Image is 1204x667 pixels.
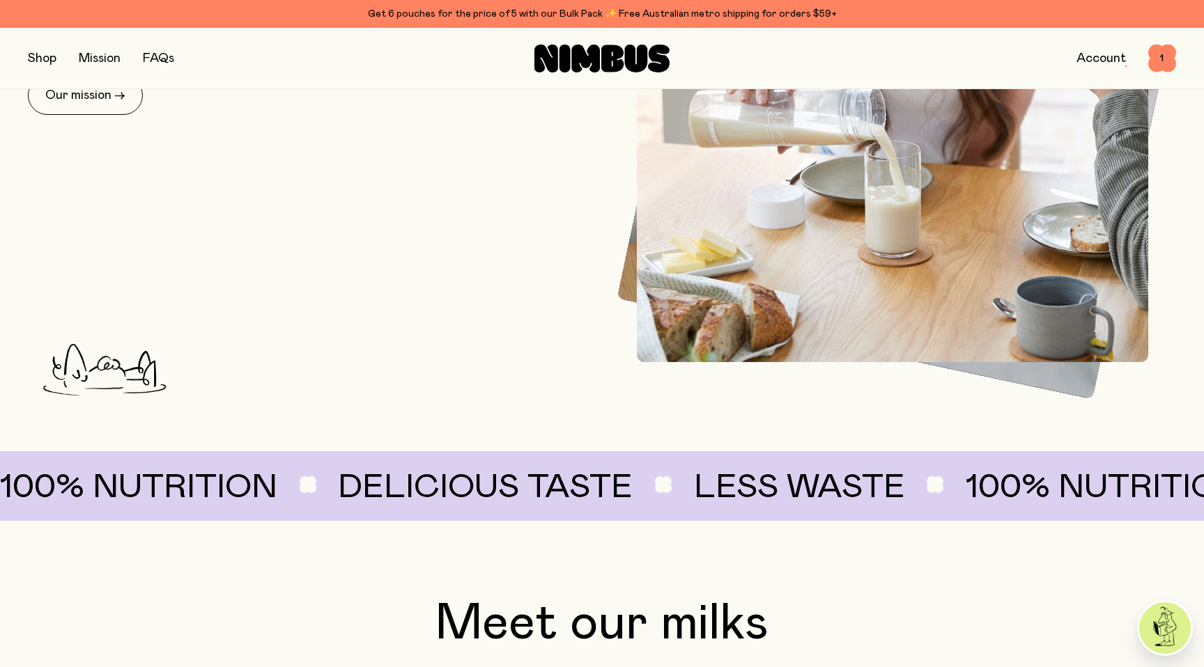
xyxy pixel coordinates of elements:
a: Our mission → [28,76,143,115]
img: agent [1139,602,1191,654]
a: Mission [79,52,121,65]
a: FAQs [143,52,174,65]
div: Get 6 pouches for the price of 5 with our Bulk Pack ✨ Free Australian metro shipping for orders $59+ [28,6,1176,22]
button: 1 [1148,45,1176,72]
span: Delicious taste [313,471,668,504]
h2: Meet our milks [28,599,1176,649]
a: Account [1076,52,1126,65]
span: Less Waste [668,471,940,504]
